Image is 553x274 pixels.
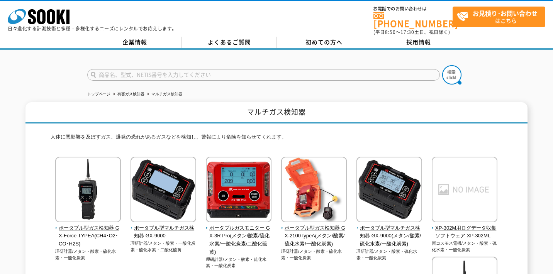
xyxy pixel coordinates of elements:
span: ポータブル型ガス検知器 GX-Force TYPEA(CH4･O2･CO･H2S) [55,224,121,248]
img: ポータブル型マルチガス検知器 GX-9000 [131,157,196,224]
a: 有害ガス検知器 [117,92,144,96]
img: ポータブルガスモニター GX-3R Pro(メタン/酸素/硫化水素/一酸化炭素/二酸化硫黄) [206,157,271,224]
a: ポータブルガスモニター GX-3R Pro(メタン/酸素/硫化水素/一酸化炭素/二酸化硫黄) [206,217,272,256]
p: 日々進化する計測技術と多種・多様化するニーズにレンタルでお応えします。 [8,26,177,31]
a: ポータブル型ガス検知器 GX-Force TYPEA(CH4･O2･CO･H2S) [55,217,121,248]
span: 初めての方へ [305,38,343,46]
a: 採用情報 [371,37,466,48]
span: ポータブル型マルチガス検知器 GX-9000(メタン/酸素/硫化水素/一酸化炭素) [356,224,422,248]
p: 理研計器/メタン・酸素・一酸化炭素・硫化水素・二酸化硫黄 [131,240,197,253]
span: ポータブル型マルチガス検知器 GX-9000 [131,224,197,240]
a: [PHONE_NUMBER] [373,12,453,28]
p: 新コスモス電機/メタン・酸素・硫化水素・一酸化炭素 [432,240,498,253]
p: 理研計器/メタン・酸素・硫化水素・一酸化炭素 [281,248,347,261]
span: (平日 ～ 土日、祝日除く) [373,29,450,36]
span: ポータブルガスモニター GX-3R Pro(メタン/酸素/硫化水素/一酸化炭素/二酸化硫黄) [206,224,272,256]
a: 企業情報 [87,37,182,48]
span: はこちら [457,7,545,26]
a: 初めての方へ [276,37,371,48]
p: 理研計器/メタン・酸素・硫化水素・一酸化炭素 [206,256,272,269]
img: XP-302M用ログデータ収集ソフトウェア XP-302ML [432,157,497,224]
a: お見積り･お問い合わせはこちら [453,7,545,27]
span: お電話でのお問い合わせは [373,7,453,11]
a: ポータブル型マルチガス検知器 GX-9000(メタン/酸素/硫化水素/一酸化炭素) [356,217,422,248]
p: 人体に悪影響を及ぼすガス、爆発の恐れがあるガスなどを検知し、警報により危険を知らせてくれます。 [51,133,502,145]
a: ポータブル型マルチガス検知器 GX-9000 [131,217,197,240]
img: btn_search.png [442,65,461,85]
img: ポータブル型ガス検知器 GX-2100 typeA(メタン/酸素/硫化水素/一酸化炭素) [281,157,347,224]
li: マルチガス検知器 [146,90,182,98]
a: ポータブル型ガス検知器 GX-2100 typeA(メタン/酸素/硫化水素/一酸化炭素) [281,217,347,248]
img: ポータブル型ガス検知器 GX-Force TYPEA(CH4･O2･CO･H2S) [55,157,121,224]
span: 8:50 [385,29,396,36]
p: 理研計器/メタン・酸素・硫化水素・一酸化炭素 [55,248,121,261]
h1: マルチガス検知器 [25,102,528,123]
a: XP-302M用ログデータ収集ソフトウェア XP-302ML [432,217,498,240]
p: 理研計器/メタン・酸素・硫化水素・一酸化炭素 [356,248,422,261]
a: よくあるご質問 [182,37,276,48]
input: 商品名、型式、NETIS番号を入力してください [87,69,440,81]
img: ポータブル型マルチガス検知器 GX-9000(メタン/酸素/硫化水素/一酸化炭素) [356,157,422,224]
span: XP-302M用ログデータ収集ソフトウェア XP-302ML [432,224,498,240]
span: 17:30 [400,29,414,36]
a: トップページ [87,92,110,96]
span: ポータブル型ガス検知器 GX-2100 typeA(メタン/酸素/硫化水素/一酸化炭素) [281,224,347,248]
strong: お見積り･お問い合わせ [473,8,538,18]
